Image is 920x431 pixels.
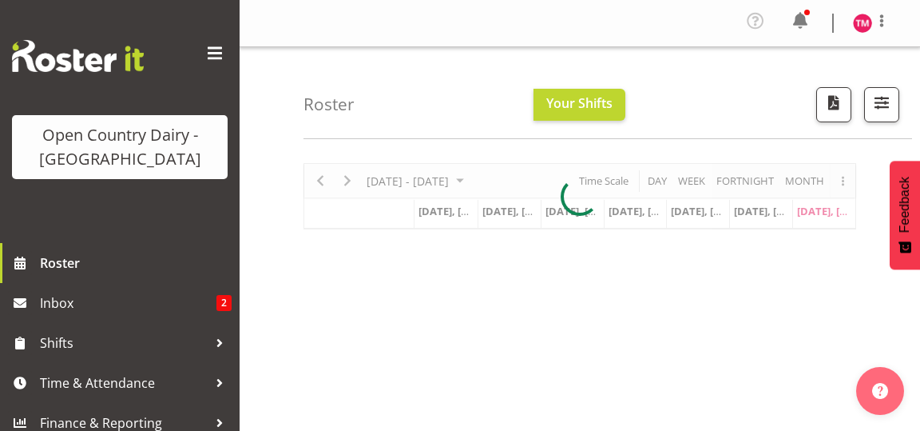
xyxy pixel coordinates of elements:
img: help-xxl-2.png [872,383,888,399]
img: Rosterit website logo [12,40,144,72]
button: Download a PDF of the roster according to the set date range. [816,87,851,122]
button: Filter Shifts [864,87,899,122]
span: Shifts [40,331,208,355]
span: Time & Attendance [40,371,208,395]
span: Inbox [40,291,216,315]
button: Your Shifts [533,89,625,121]
h4: Roster [303,95,355,114]
img: trish-mcnicol7516.jpg [853,14,872,33]
span: Your Shifts [546,94,613,112]
div: Open Country Dairy - [GEOGRAPHIC_DATA] [28,123,212,171]
span: 2 [216,295,232,311]
span: Feedback [898,177,912,233]
span: Roster [40,251,232,275]
button: Feedback - Show survey [890,161,920,269]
